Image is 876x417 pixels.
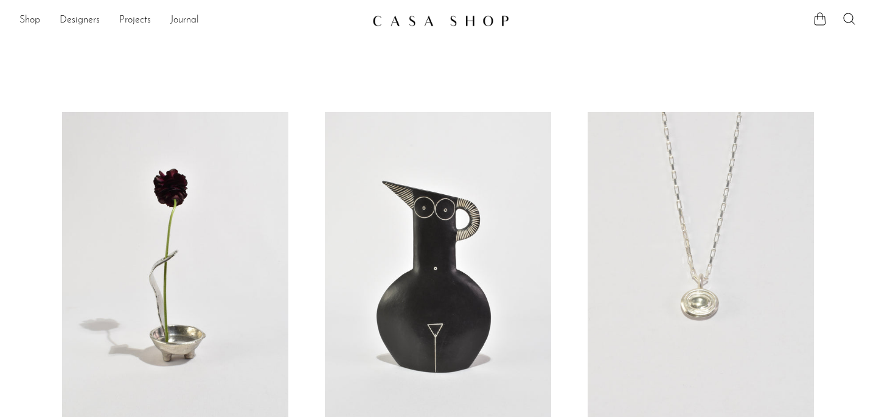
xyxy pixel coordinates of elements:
a: Designers [60,13,100,29]
nav: Desktop navigation [19,10,363,31]
ul: NEW HEADER MENU [19,10,363,31]
a: Journal [170,13,199,29]
a: Shop [19,13,40,29]
a: Projects [119,13,151,29]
